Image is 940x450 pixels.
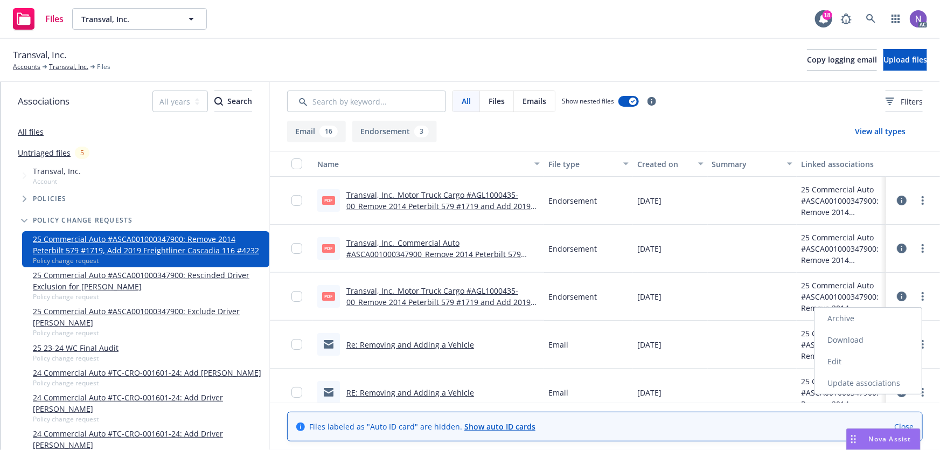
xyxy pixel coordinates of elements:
[291,243,302,254] input: Toggle Row Selected
[523,95,546,107] span: Emails
[548,387,568,398] span: Email
[414,126,429,137] div: 3
[313,151,544,177] button: Name
[801,328,882,362] div: 25 Commercial Auto #ASCA001000347900: Remove 2014 Peterbilt 579 #1719, Add 2019 Freightliner Casc...
[847,429,860,449] div: Drag to move
[346,238,524,282] a: Transval, Inc._Commercial Auto #ASCA001000347900_Remove 2014 Peterbilt 579 #1719 and Add 2019 Fre...
[346,190,538,223] a: Transval, Inc._Motor Truck Cargo #AGL1000435-00_Remove 2014 Peterbilt 579 #1719 and Add 2019 Frei...
[346,387,474,398] a: RE: Removing and Adding a Vehicle
[462,95,471,107] span: All
[18,127,44,137] a: All files
[916,194,929,207] a: more
[33,328,265,337] span: Policy change request
[894,421,914,432] a: Close
[33,414,265,424] span: Policy change request
[9,4,68,34] a: Files
[81,13,175,25] span: Transval, Inc.
[18,147,71,158] a: Untriaged files
[291,291,302,302] input: Toggle Row Selected
[97,62,110,72] span: Files
[838,121,923,142] button: View all types
[33,378,261,387] span: Policy change request
[33,342,119,354] a: 25 23-24 WC Final Audit
[801,376,882,410] div: 25 Commercial Auto #ASCA001000347900: Remove 2014 Peterbilt 579 #1719, Add 2019 Freightliner Casc...
[33,165,81,177] span: Transval, Inc.
[886,91,923,112] button: Filters
[548,195,597,206] span: Endorsement
[548,339,568,350] span: Email
[322,196,335,204] span: pdf
[814,372,922,394] a: Update associations
[814,351,922,372] a: Edit
[814,308,922,329] a: Archive
[548,243,597,254] span: Endorsement
[860,8,882,30] a: Search
[835,8,857,30] a: Report a Bug
[287,91,446,112] input: Search by keyword...
[291,158,302,169] input: Select all
[544,151,633,177] button: File type
[291,387,302,398] input: Toggle Row Selected
[13,62,40,72] a: Accounts
[869,434,911,444] span: Nova Assist
[823,10,832,20] div: 18
[814,329,922,351] a: Download
[712,158,781,170] div: Summary
[214,97,223,106] svg: Search
[489,95,505,107] span: Files
[464,421,535,432] a: Show auto ID cards
[637,387,662,398] span: [DATE]
[352,121,437,142] button: Endorsement
[317,158,528,170] div: Name
[910,10,927,27] img: photo
[75,147,89,159] div: 5
[45,15,64,23] span: Files
[346,286,538,319] a: Transval, Inc._Motor Truck Cargo #AGL1000435-00_Remove 2014 Peterbilt 579 #1719 and Add 2019 Frei...
[49,62,88,72] a: Transval, Inc.
[33,354,119,363] span: Policy change request
[13,48,66,62] span: Transval, Inc.
[637,195,662,206] span: [DATE]
[916,242,929,255] a: more
[548,291,597,302] span: Endorsement
[633,151,707,177] button: Created on
[916,338,929,351] a: more
[33,306,265,328] a: 25 Commercial Auto #ASCA001000347900: Exclude Driver [PERSON_NAME]
[322,292,335,300] span: pdf
[807,54,877,65] span: Copy logging email
[33,269,265,292] a: 25 Commercial Auto #ASCA001000347900: Rescinded Driver Exclusion for [PERSON_NAME]
[637,158,691,170] div: Created on
[33,217,133,224] span: Policy change requests
[33,196,67,202] span: Policies
[886,96,923,107] span: Filters
[801,280,882,314] div: 25 Commercial Auto #ASCA001000347900: Remove 2014 Peterbilt 579 #1719, Add 2019 Freightliner Casc...
[637,291,662,302] span: [DATE]
[33,177,81,186] span: Account
[562,96,614,106] span: Show nested files
[291,195,302,206] input: Toggle Row Selected
[214,91,252,112] div: Search
[72,8,207,30] button: Transval, Inc.
[291,339,302,350] input: Toggle Row Selected
[807,49,877,71] button: Copy logging email
[801,184,882,218] div: 25 Commercial Auto #ASCA001000347900: Remove 2014 Peterbilt 579 #1719, Add 2019 Freightliner Casc...
[885,8,907,30] a: Switch app
[18,94,69,108] span: Associations
[322,244,335,252] span: pdf
[33,367,261,378] a: 24 Commercial Auto #TC-CRO-001601-24: Add [PERSON_NAME]
[319,126,338,137] div: 16
[309,421,535,432] span: Files labeled as "Auto ID card" are hidden.
[637,243,662,254] span: [DATE]
[916,386,929,399] a: more
[901,96,923,107] span: Filters
[33,256,265,265] span: Policy change request
[548,158,617,170] div: File type
[801,158,882,170] div: Linked associations
[637,339,662,350] span: [DATE]
[214,91,252,112] button: SearchSearch
[801,232,882,266] div: 25 Commercial Auto #ASCA001000347900: Remove 2014 Peterbilt 579 #1719, Add 2019 Freightliner Casc...
[33,233,265,256] a: 25 Commercial Auto #ASCA001000347900: Remove 2014 Peterbilt 579 #1719, Add 2019 Freightliner Casc...
[883,54,927,65] span: Upload files
[287,121,346,142] button: Email
[33,392,265,414] a: 24 Commercial Auto #TC-CRO-001601-24: Add Driver [PERSON_NAME]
